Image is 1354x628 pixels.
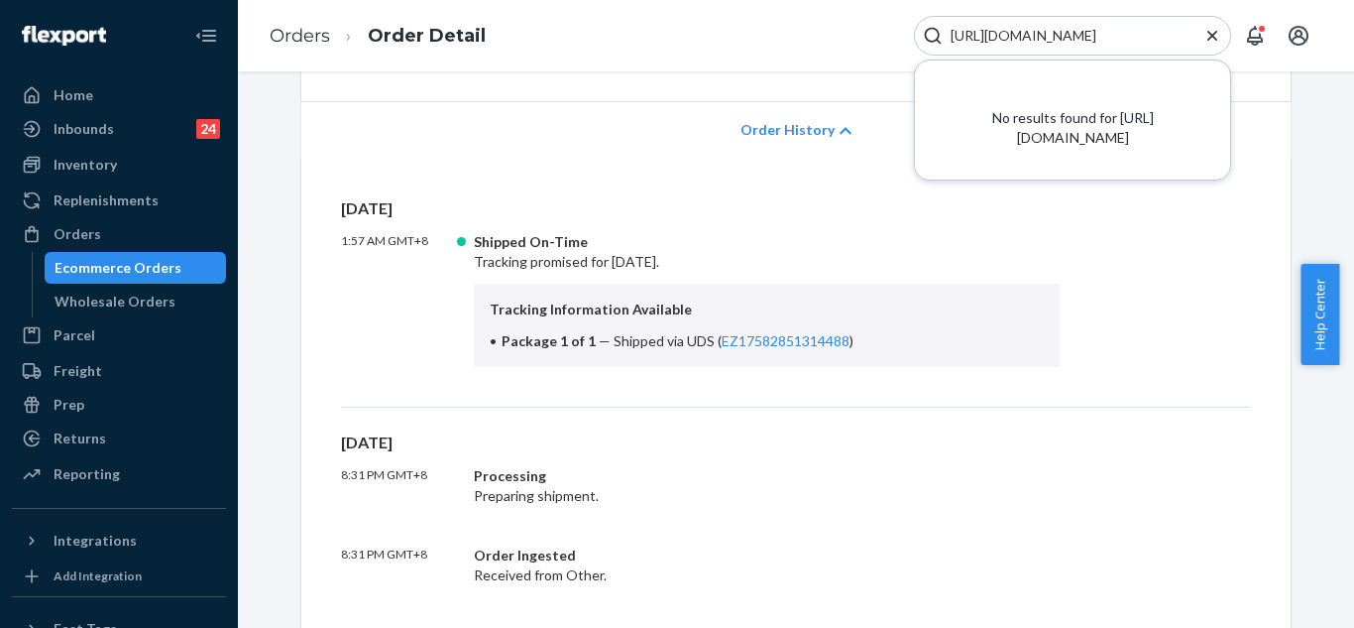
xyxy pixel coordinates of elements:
a: Order Detail [368,25,486,47]
div: Home [54,85,93,105]
a: Inbounds24 [12,113,226,145]
a: Parcel [12,319,226,351]
div: Freight [54,361,102,381]
button: Help Center [1300,264,1339,365]
button: Open account menu [1279,16,1318,56]
div: Tracking promised for [DATE]. [474,232,1060,367]
div: Add Integration [54,567,142,584]
div: Preparing shipment. [474,466,1060,506]
div: Replenishments [54,190,159,210]
div: Processing [474,466,1060,486]
button: Integrations [12,525,226,557]
div: Integrations [54,531,137,551]
span: Package 1 of 1 [502,332,596,349]
div: Inventory [54,155,117,175]
a: Replenishments [12,185,226,216]
div: Reporting [54,464,120,484]
a: EZ17582851314488 [722,332,849,349]
div: Inbounds [54,119,114,139]
p: [DATE] [341,197,1251,220]
a: Inventory [12,149,226,181]
a: Home [12,79,226,111]
div: No results found for [URL][DOMAIN_NAME] [915,76,1230,180]
p: Tracking Information Available [490,300,1044,319]
a: Ecommerce Orders [45,252,227,284]
button: Open notifications [1235,16,1275,56]
div: 24 [196,119,220,139]
a: Orders [12,218,226,250]
a: Orders [270,25,330,47]
div: Order Ingested [474,546,1060,565]
div: Orders [54,224,101,244]
button: Close Search [1202,26,1222,47]
div: Returns [54,429,106,448]
div: Parcel [54,325,95,345]
div: Ecommerce Orders [55,258,181,278]
div: Wholesale Orders [55,292,175,312]
div: Received from Other. [474,546,1060,585]
p: 8:31 PM GMT+8 [341,466,458,506]
div: Shipped On-Time [474,232,1060,252]
span: Shipped via UDS ( ) [614,332,853,349]
input: Search Input [943,26,1186,46]
a: Prep [12,389,226,421]
span: — [599,332,611,349]
a: Returns [12,423,226,454]
div: Prep [54,395,84,415]
a: Add Integration [12,565,226,588]
ol: breadcrumbs [254,7,502,65]
img: Flexport logo [22,26,106,46]
button: Close Navigation [186,16,226,56]
span: Order History [740,120,835,140]
svg: Search Icon [923,26,943,46]
p: 1:57 AM GMT+8 [341,232,458,367]
a: Wholesale Orders [45,286,227,317]
p: 8:31 PM GMT+8 [341,546,458,585]
a: Reporting [12,458,226,490]
a: Freight [12,355,226,387]
p: [DATE] [341,432,1251,454]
